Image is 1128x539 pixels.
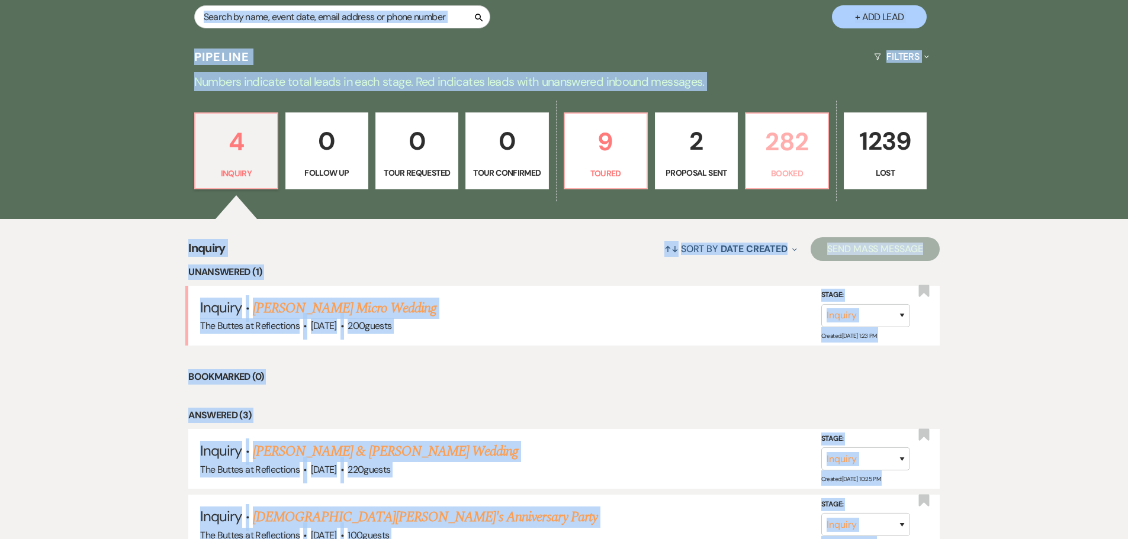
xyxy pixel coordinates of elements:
a: 2Proposal Sent [655,112,738,189]
span: Inquiry [200,441,242,460]
li: Bookmarked (0) [188,369,940,385]
span: 200 guests [348,319,391,332]
li: Answered (3) [188,408,940,423]
span: Created: [DATE] 10:25 PM [821,475,880,483]
button: Sort By Date Created [660,233,802,264]
p: Numbers indicate total leads in each stage. Red indicates leads with unanswered inbound messages. [138,72,991,91]
a: 9Toured [564,112,648,189]
p: 1239 [851,121,919,161]
p: Lost [851,166,919,179]
input: Search by name, event date, email address or phone number [194,5,490,28]
a: 1239Lost [844,112,927,189]
span: Inquiry [200,298,242,317]
span: The Buttes at Reflections [200,463,300,476]
a: [PERSON_NAME] Micro Wedding [253,298,436,319]
p: Toured [572,167,639,180]
label: Stage: [821,498,910,511]
h3: Pipeline [194,49,250,65]
span: [DATE] [311,319,337,332]
p: Proposal Sent [663,166,730,179]
p: Tour Confirmed [473,166,541,179]
span: ↑↓ [664,243,679,255]
span: The Buttes at Reflections [200,319,300,332]
p: Inquiry [203,167,270,180]
a: 0Tour Requested [375,112,458,189]
label: Stage: [821,289,910,302]
a: 282Booked [745,112,829,189]
p: 282 [753,122,821,162]
p: Follow Up [293,166,361,179]
label: Stage: [821,433,910,446]
button: + Add Lead [832,5,927,28]
button: Filters [869,41,934,72]
p: 0 [293,121,361,161]
span: 220 guests [348,463,390,476]
a: 0Tour Confirmed [465,112,548,189]
p: 2 [663,121,730,161]
span: Inquiry [188,239,226,264]
p: 4 [203,122,270,162]
p: 0 [383,121,451,161]
li: Unanswered (1) [188,264,940,280]
p: 0 [473,121,541,161]
span: [DATE] [311,463,337,476]
a: 4Inquiry [194,112,278,189]
button: Send Mass Message [811,237,940,261]
a: [PERSON_NAME] & [PERSON_NAME] Wedding [253,441,518,462]
p: Booked [753,167,821,180]
p: 9 [572,122,639,162]
a: [DEMOGRAPHIC_DATA][PERSON_NAME]'s Anniversary Party [253,506,597,528]
span: Inquiry [200,507,242,525]
p: Tour Requested [383,166,451,179]
span: Date Created [721,243,788,255]
span: Created: [DATE] 1:23 PM [821,332,877,340]
a: 0Follow Up [285,112,368,189]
